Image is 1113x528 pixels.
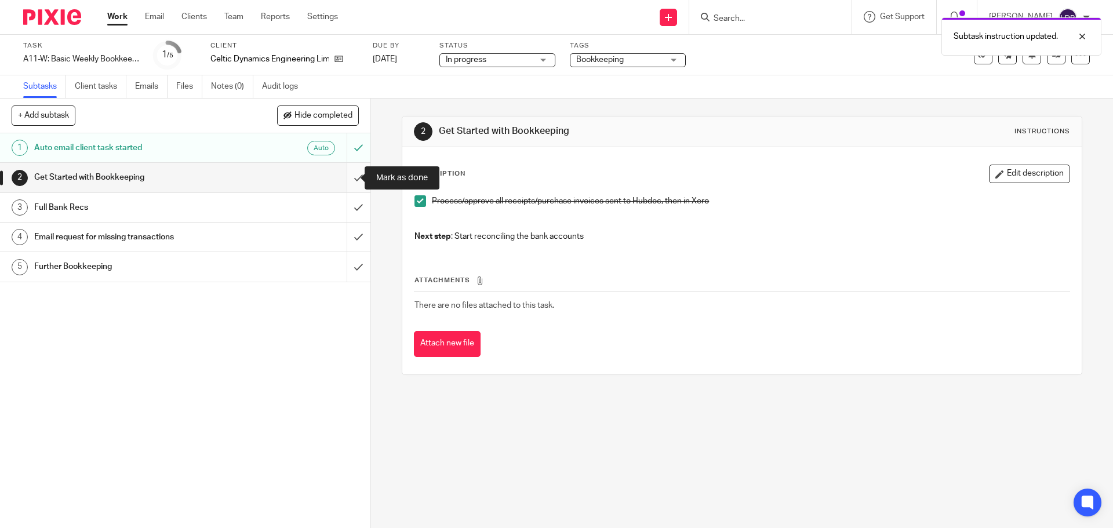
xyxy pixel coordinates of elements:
h1: Get Started with Bookkeeping [34,169,235,186]
div: 1 [162,48,173,61]
a: Notes (0) [211,75,253,98]
div: 5 [12,259,28,275]
label: Due by [373,41,425,50]
button: Edit description [989,165,1070,183]
h1: Further Bookkeeping [34,258,235,275]
a: Reports [261,11,290,23]
img: svg%3E [1059,8,1077,27]
span: Hide completed [294,111,352,121]
strong: Next step [414,232,451,241]
small: /5 [167,52,173,59]
a: Files [176,75,202,98]
div: 4 [12,229,28,245]
a: Emails [135,75,168,98]
div: 2 [12,170,28,186]
a: Clients [181,11,207,23]
div: 3 [12,199,28,216]
p: Subtask instruction updated. [954,31,1058,42]
div: A11-W: Basic Weekly Bookkeeping [23,53,139,65]
h1: Auto email client task started [34,139,235,156]
span: Attachments [414,277,470,283]
a: Work [107,11,128,23]
label: Status [439,41,555,50]
span: There are no files attached to this task. [414,301,554,309]
button: Attach new file [414,331,481,357]
a: Subtasks [23,75,66,98]
p: Description [414,169,465,179]
div: 1 [12,140,28,156]
span: In progress [446,56,486,64]
button: + Add subtask [12,105,75,125]
p: Process/approve all receipts/purchase invoices sent to Hubdoc, then in Xero [432,195,1069,207]
div: Auto [307,141,335,155]
h1: Email request for missing transactions [34,228,235,246]
h1: Get Started with Bookkeeping [439,125,767,137]
div: Instructions [1014,127,1070,136]
a: Email [145,11,164,23]
p: : Start reconciling the bank accounts [414,231,1069,242]
a: Client tasks [75,75,126,98]
img: Pixie [23,9,81,25]
a: Audit logs [262,75,307,98]
label: Task [23,41,139,50]
a: Settings [307,11,338,23]
a: Team [224,11,243,23]
span: [DATE] [373,55,397,63]
label: Client [210,41,358,50]
h1: Full Bank Recs [34,199,235,216]
span: Bookkeeping [576,56,624,64]
div: 2 [414,122,432,141]
p: Celtic Dynamics Engineering Limited [210,53,329,65]
button: Hide completed [277,105,359,125]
